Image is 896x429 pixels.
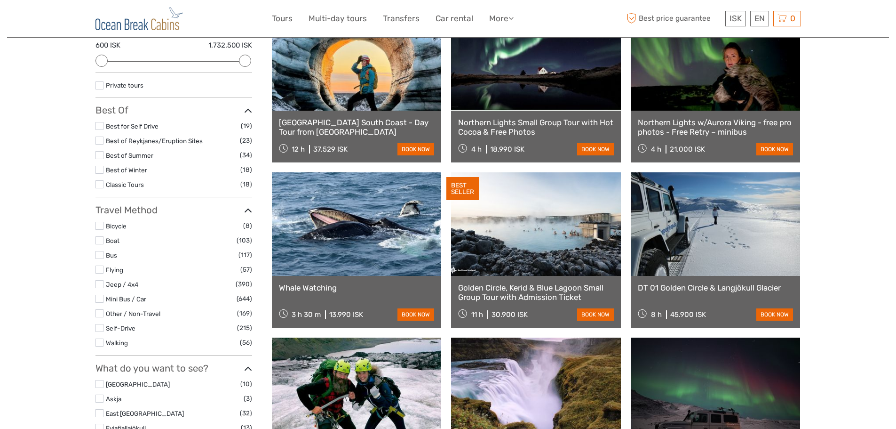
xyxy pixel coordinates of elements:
[106,152,153,159] a: Best of Summer
[240,408,252,419] span: (32)
[95,204,252,216] h3: Travel Method
[577,143,614,155] a: book now
[106,295,146,303] a: Mini Bus / Car
[106,339,128,347] a: Walking
[458,118,614,137] a: Northern Lights Small Group Tour with Hot Cocoa & Free Photos
[237,323,252,333] span: (215)
[625,11,723,26] span: Best price guarantee
[237,308,252,319] span: (169)
[638,283,793,292] a: DT 01 Golden Circle & Langjökull Glacier
[240,164,252,175] span: (18)
[279,283,435,292] a: Whale Watching
[750,11,769,26] div: EN
[237,235,252,246] span: (103)
[670,145,705,154] div: 21.000 ISK
[236,279,252,290] span: (390)
[106,237,119,244] a: Boat
[240,337,252,348] span: (56)
[272,12,293,25] a: Tours
[471,310,483,319] span: 11 h
[471,145,482,154] span: 4 h
[106,251,117,259] a: Bus
[789,14,797,23] span: 0
[638,118,793,137] a: Northern Lights w/Aurora Viking - free pro photos - Free Retry – minibus
[756,143,793,155] a: book now
[397,308,434,321] a: book now
[313,145,348,154] div: 37.529 ISK
[106,395,121,403] a: Askja
[95,363,252,374] h3: What do you want to see?
[651,310,662,319] span: 8 h
[292,145,305,154] span: 12 h
[492,310,528,319] div: 30.900 ISK
[106,166,147,174] a: Best of Winter
[729,14,742,23] span: ISK
[106,324,135,332] a: Self-Drive
[489,12,514,25] a: More
[670,310,706,319] div: 45.900 ISK
[309,12,367,25] a: Multi-day tours
[397,143,434,155] a: book now
[436,12,473,25] a: Car rental
[106,310,160,317] a: Other / Non-Travel
[108,15,119,26] button: Open LiveChat chat widget
[241,121,252,131] span: (19)
[95,105,252,116] h3: Best Of
[106,81,143,89] a: Private tours
[237,293,252,304] span: (644)
[240,264,252,275] span: (57)
[95,7,183,30] img: General Info:
[106,281,138,288] a: Jeep / 4x4
[240,135,252,146] span: (23)
[756,308,793,321] a: book now
[458,283,614,302] a: Golden Circle, Kerid & Blue Lagoon Small Group Tour with Admission Ticket
[240,379,252,389] span: (10)
[106,266,123,274] a: Flying
[577,308,614,321] a: book now
[651,145,661,154] span: 4 h
[95,40,120,50] label: 600 ISK
[106,380,170,388] a: [GEOGRAPHIC_DATA]
[106,137,203,145] a: Best of Reykjanes/Eruption Sites
[208,40,252,50] label: 1.732.500 ISK
[106,222,127,230] a: Bicycle
[238,250,252,260] span: (117)
[106,410,184,417] a: East [GEOGRAPHIC_DATA]
[106,181,144,188] a: Classic Tours
[383,12,420,25] a: Transfers
[244,393,252,404] span: (3)
[106,122,159,130] a: Best for Self Drive
[240,179,252,190] span: (18)
[446,177,479,201] div: BEST SELLER
[279,118,435,137] a: [GEOGRAPHIC_DATA] South Coast - Day Tour from [GEOGRAPHIC_DATA]
[13,16,106,24] p: We're away right now. Please check back later!
[243,220,252,231] span: (8)
[292,310,321,319] span: 3 h 30 m
[490,145,524,154] div: 18.990 ISK
[240,150,252,161] span: (34)
[329,310,363,319] div: 13.990 ISK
